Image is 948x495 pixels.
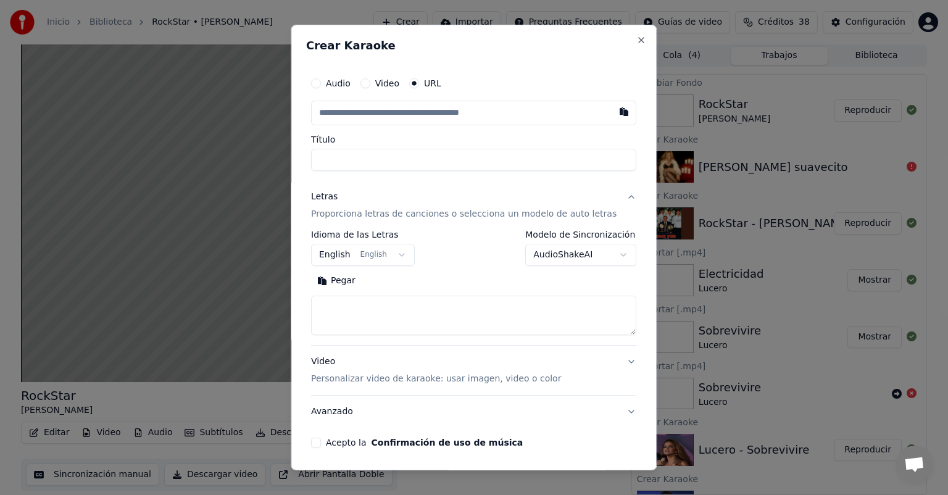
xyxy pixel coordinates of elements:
[306,40,641,51] h2: Crear Karaoke
[311,181,636,230] button: LetrasProporciona letras de canciones o selecciona un modelo de auto letras
[311,230,636,345] div: LetrasProporciona letras de canciones o selecciona un modelo de auto letras
[526,230,637,239] label: Modelo de Sincronización
[311,271,362,291] button: Pegar
[311,346,636,395] button: VideoPersonalizar video de karaoke: usar imagen, video o color
[311,230,415,239] label: Idioma de las Letras
[311,396,636,428] button: Avanzado
[326,79,351,88] label: Audio
[375,79,399,88] label: Video
[372,438,523,447] button: Acepto la
[311,191,338,203] div: Letras
[311,373,561,385] p: Personalizar video de karaoke: usar imagen, video o color
[424,79,441,88] label: URL
[326,438,523,447] label: Acepto la
[311,356,561,385] div: Video
[311,135,636,144] label: Título
[311,208,617,220] p: Proporciona letras de canciones o selecciona un modelo de auto letras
